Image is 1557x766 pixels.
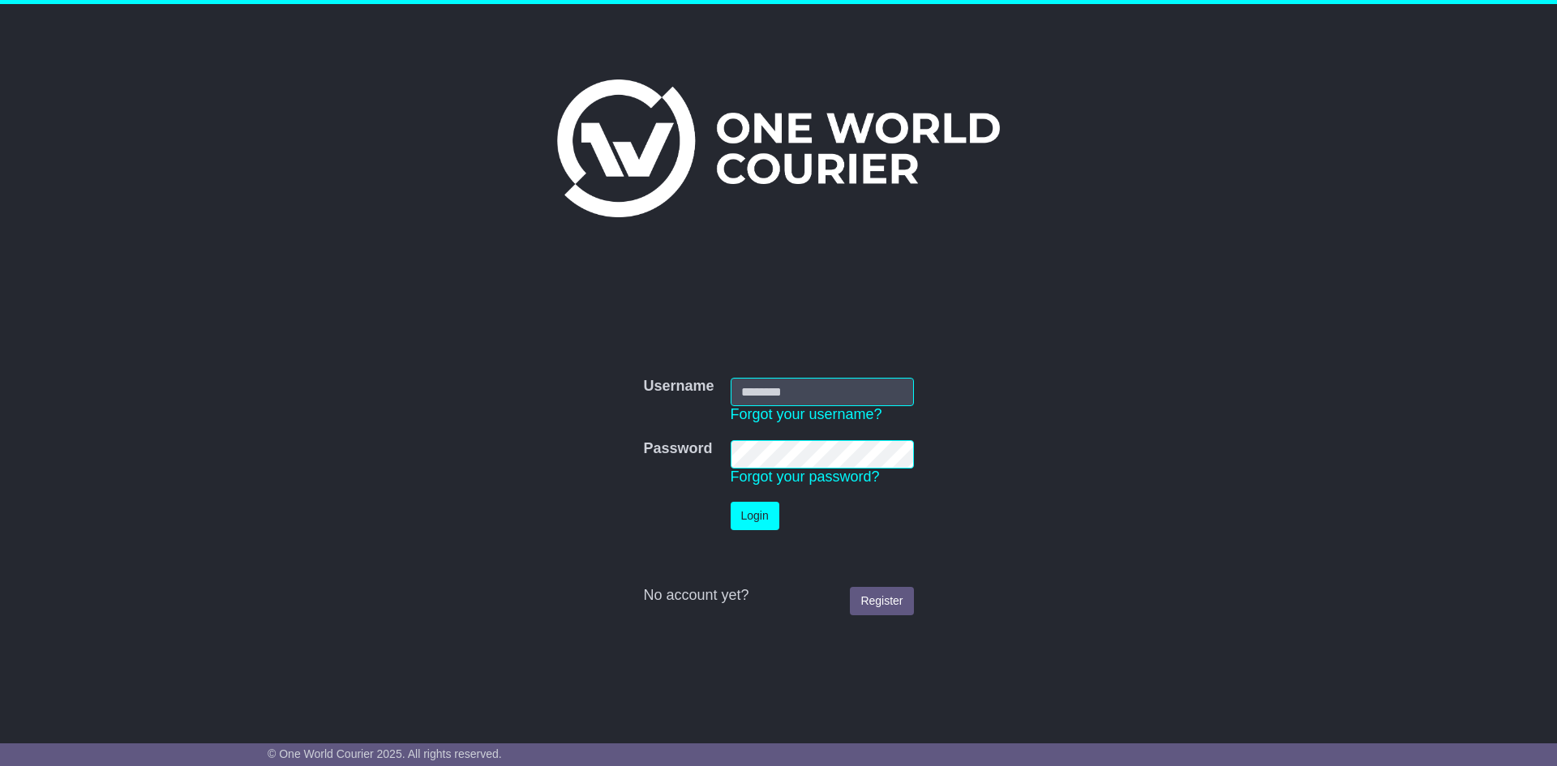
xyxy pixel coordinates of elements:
a: Forgot your password? [731,469,880,485]
div: No account yet? [643,587,913,605]
img: One World [557,79,1000,217]
label: Username [643,378,714,396]
a: Forgot your username? [731,406,882,422]
a: Register [850,587,913,615]
label: Password [643,440,712,458]
button: Login [731,502,779,530]
span: © One World Courier 2025. All rights reserved. [268,747,502,760]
